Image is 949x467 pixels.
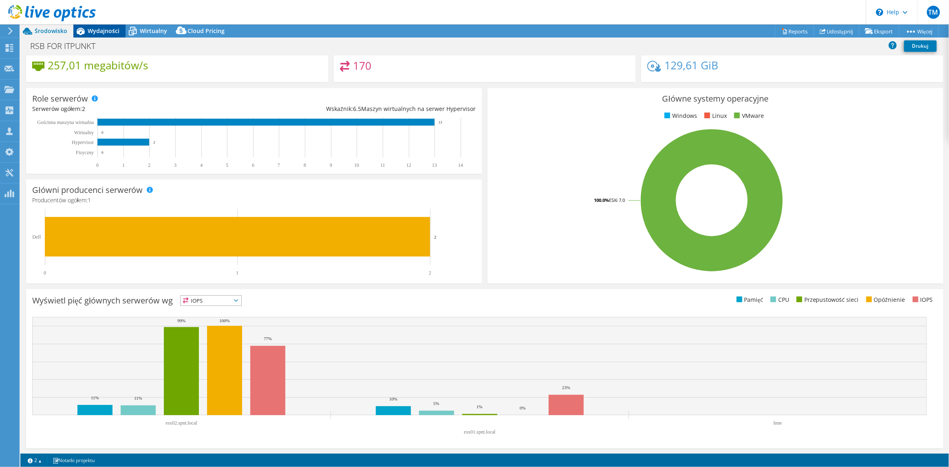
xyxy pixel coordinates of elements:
[927,6,940,19] span: TM
[26,42,108,51] h1: RSB FOR ITPUNKT
[91,395,99,400] text: 11%
[354,162,359,168] text: 10
[609,197,625,203] tspan: ESXi 7.0
[664,61,718,70] h4: 129,61 GiB
[88,196,91,204] span: 1
[304,162,306,168] text: 8
[662,111,697,120] li: Windows
[859,25,899,38] a: Eksport
[464,429,496,435] text: esx01.spnt.local
[188,27,225,35] span: Cloud Pricing
[76,150,94,155] text: Fizyczny
[226,162,228,168] text: 5
[252,162,254,168] text: 6
[562,385,570,390] text: 23%
[88,27,119,35] span: Wydajności
[200,162,203,168] text: 4
[148,162,150,168] text: 2
[775,25,814,38] a: Reports
[389,396,397,401] text: 10%
[140,27,167,35] span: Wirtualny
[773,420,782,426] text: Inne
[44,270,46,276] text: 0
[153,140,155,144] text: 2
[32,234,41,240] text: Dell
[594,197,609,203] tspan: 100.0%
[37,120,94,125] text: Gościnna maszyna wirtualna
[181,296,241,305] span: IOPS
[795,295,859,304] li: Przepustowość sieci
[768,295,789,304] li: CPU
[82,105,85,113] span: 2
[22,455,47,465] a: 2
[899,25,939,38] a: Więcej
[32,104,254,113] div: Serwerów ogółem:
[219,318,230,323] text: 100%
[429,270,431,276] text: 2
[48,61,148,70] h4: 257,01 megabitów/s
[96,162,99,168] text: 0
[174,162,177,168] text: 3
[434,235,437,239] text: 2
[406,162,411,168] text: 12
[102,151,104,155] text: 0
[72,139,94,145] text: Hypervisor
[177,318,185,323] text: 99%
[330,162,332,168] text: 9
[477,404,483,409] text: 1%
[702,111,727,120] li: Linux
[494,94,937,103] h3: Główne systemy operacyjne
[134,396,142,401] text: 11%
[439,120,443,124] text: 13
[102,131,104,135] text: 0
[74,130,94,135] text: Wirtualny
[353,61,371,70] h4: 170
[236,270,238,276] text: 1
[278,162,280,168] text: 7
[735,295,763,304] li: Pamięć
[122,162,125,168] text: 1
[814,25,859,38] a: Udostępnij
[458,162,463,168] text: 14
[32,186,143,195] h3: Główni producenci serwerów
[32,94,88,103] h3: Role serwerów
[904,40,937,52] a: Drukuj
[876,9,883,16] svg: \n
[864,295,905,304] li: Opóźnienie
[264,336,272,341] text: 77%
[32,196,476,205] h4: Producentów ogółem:
[254,104,476,113] div: Wskaźnik: Maszyn wirtualnych na serwer Hypervisor
[380,162,385,168] text: 11
[166,420,197,426] text: esx02.spnt.local
[433,401,439,406] text: 5%
[47,455,100,465] a: Notatki projektu
[35,27,67,35] span: Środowisko
[911,295,933,304] li: IOPS
[353,105,361,113] span: 6.5
[432,162,437,168] text: 13
[732,111,764,120] li: VMware
[520,405,526,410] text: 0%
